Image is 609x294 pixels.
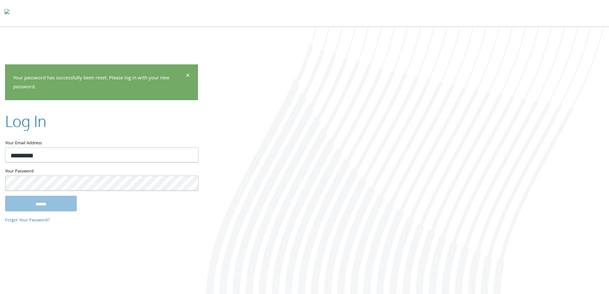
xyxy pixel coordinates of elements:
[5,217,50,224] a: Forgot Your Password?
[5,168,198,176] label: Your Password
[4,7,10,20] img: todyl-logo-dark.svg
[186,72,190,80] button: Dismiss alert
[13,74,185,92] p: Your password has successfully been reset. Please log in with your new password.
[5,110,46,132] h2: Log In
[186,70,190,82] span: ×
